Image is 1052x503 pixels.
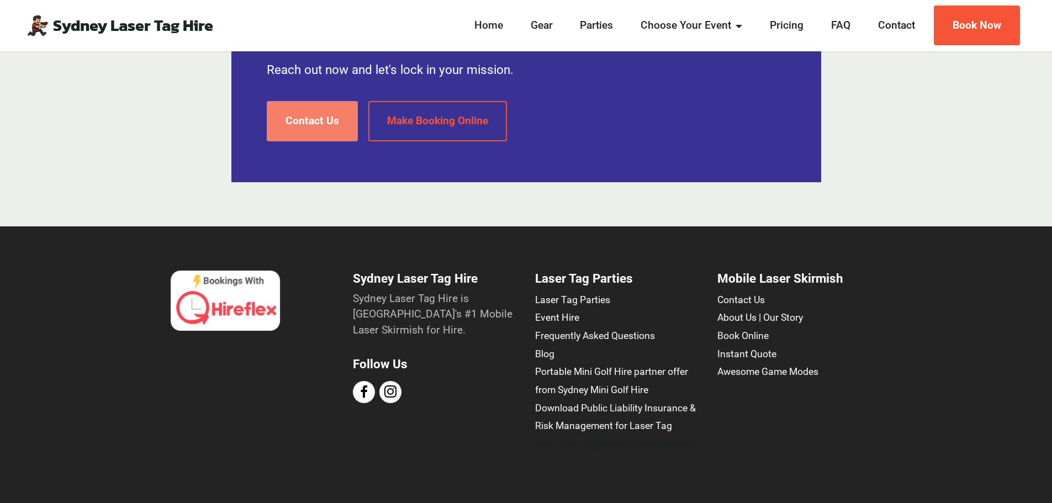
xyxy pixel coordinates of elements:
a: Instant Quote [717,348,776,359]
a: Contact [875,18,918,34]
p: Sydney Laser Tag Hire is [GEOGRAPHIC_DATA]'s #1 Mobile Laser Skirmish for Hire. [353,291,517,338]
strong: Follow Us [353,357,408,371]
a: Book Now [934,6,1020,46]
a: Sydney Laser Tag Hire [53,18,213,34]
a: Event Hire [535,312,579,323]
strong: Laser Tag Parties [535,271,633,285]
a: Blog [535,348,554,359]
a: About Us | Our Story [717,312,803,323]
a: Contact Us [267,101,358,141]
a: Choose Your Event [638,18,746,34]
a: FAQ [828,18,854,34]
a: Frequently Asked Questions [535,330,655,341]
a: Awesome Game Modes [717,366,818,377]
img: HireFlex Jumping Castle Booking System [171,271,281,331]
strong: Mobile Laser Skirmish [717,271,843,285]
a: Download Public Liability Insurance & Risk Management for Laser Tag [535,403,696,432]
a: Gear [527,18,556,34]
img: Mobile Laser Tag Parties Sydney [27,14,49,36]
strong: Sydney Laser Tag Hire [353,271,478,285]
a: Parties [577,18,617,34]
a: Pricing [766,18,807,34]
a: Portable Mini Golf Hire partner offer from Sydney Mini Golf Hire [535,366,688,395]
a: Laser Tag Parties [535,294,610,305]
a: Book Online [717,330,769,341]
a: Free Laser Tag Birthday Party Invites [535,438,692,449]
a: Contact Us [717,294,765,305]
a: Home [471,18,506,34]
a: Make Booking Online [368,101,507,141]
